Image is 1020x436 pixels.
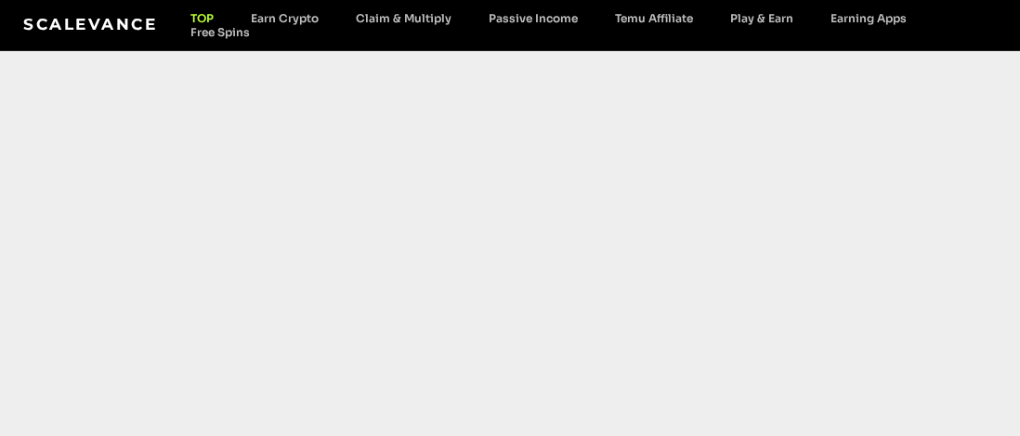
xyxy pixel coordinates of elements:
a: Earn Crypto [232,11,337,25]
a: TOP [172,11,232,25]
a: Earning Apps [812,11,925,25]
a: Free Spins [172,25,268,39]
a: Temu Affiliate [596,11,712,25]
a: Play & Earn [712,11,812,25]
nav: Menu [172,11,997,39]
a: Passive Income [470,11,596,25]
a: Scalevance [23,15,157,33]
a: Claim & Multiply [337,11,470,25]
